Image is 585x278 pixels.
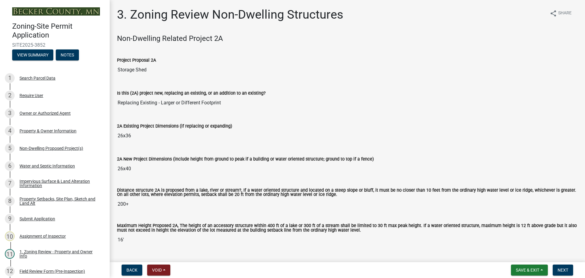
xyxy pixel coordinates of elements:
div: Assignment of Inspector [19,234,66,238]
label: Project Proposal 2A [117,58,156,63]
div: 3 [5,108,15,118]
div: Impervious Surface & Land Alteration Information [19,179,100,188]
div: 1 [5,73,15,83]
span: Share [558,10,572,17]
div: 9 [5,214,15,224]
div: 1. Zoning Review - Property and Owner Info [19,250,100,258]
button: Save & Exit [511,265,548,276]
div: 6 [5,161,15,171]
div: 7 [5,179,15,188]
label: 2A New Project Dimensions (include height from ground to peak if a building or water oriented str... [117,157,374,161]
h1: 3. Zoning Review Non-Dwelling Structures [117,7,343,22]
img: Becker County, Minnesota [12,7,100,16]
div: Field Review Form (Pre-Inspection) [19,269,85,273]
div: 10 [5,231,15,241]
div: Water and Septic Information [19,164,75,168]
button: Back [122,265,142,276]
span: Save & Exit [516,268,539,273]
label: Distance structure 2A is proposed from a lake, river or stream?, If a water oriented structure an... [117,188,578,197]
span: SITE2025-3852 [12,42,97,48]
h4: Non-Dwelling Related Project 2A [117,34,578,43]
div: 12 [5,266,15,276]
label: Maximum Height Proposed 2A, The height of an accessory structure within 400 ft of a lake or 300 f... [117,224,578,233]
div: Require User [19,93,43,98]
span: Next [558,268,568,273]
div: 4 [5,126,15,136]
button: Void [147,265,170,276]
div: Owner or Authorized Agent [19,111,71,115]
h4: Zoning-Site Permit Application [12,22,105,40]
div: Non-Dwelling Proposed Project(s) [19,146,83,150]
label: 2A Existing Project Dimensions (if replacing or expanding) [117,124,232,128]
div: 11 [5,249,15,259]
wm-modal-confirm: Notes [56,53,79,58]
wm-modal-confirm: Summary [12,53,53,58]
button: shareShare [545,7,576,19]
div: 5 [5,143,15,153]
span: Back [126,268,137,273]
div: 2 [5,91,15,100]
div: 8 [5,196,15,206]
label: Is this (2A) project new, replacing an existing, or an addition to an existing? [117,91,266,96]
div: Property & Owner Information [19,129,76,133]
button: View Summary [12,49,53,60]
div: Submit Application [19,217,55,221]
button: Next [553,265,573,276]
i: share [550,10,557,17]
button: Notes [56,49,79,60]
span: Void [152,268,162,273]
div: Property Setbacks, Site Plan, Sketch and Land Alt [19,197,100,205]
div: Search Parcel Data [19,76,55,80]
